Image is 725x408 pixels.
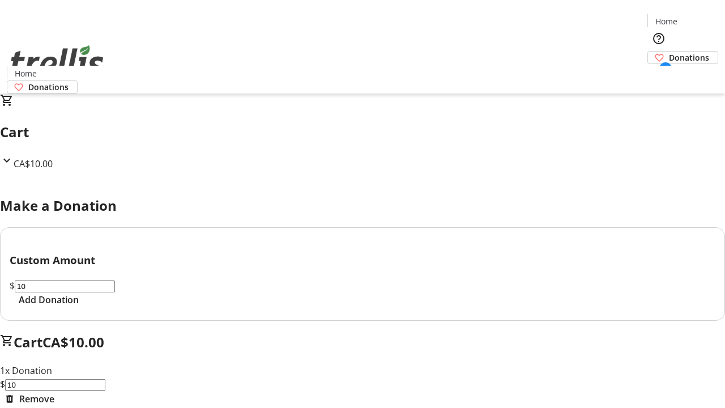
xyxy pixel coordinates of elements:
input: Donation Amount [15,280,115,292]
a: Home [648,15,684,27]
span: Remove [19,392,54,406]
button: Cart [647,64,670,87]
a: Donations [647,51,718,64]
a: Donations [7,80,78,93]
button: Help [647,27,670,50]
span: Add Donation [19,293,79,307]
img: Orient E2E Organization EVafVybPio's Logo [7,33,108,90]
span: Home [15,67,37,79]
span: CA$10.00 [14,158,53,170]
button: Add Donation [10,293,88,307]
span: Home [655,15,677,27]
span: CA$10.00 [42,333,104,351]
input: Donation Amount [5,379,105,391]
a: Home [7,67,44,79]
span: Donations [28,81,69,93]
h3: Custom Amount [10,252,715,268]
span: Donations [669,52,709,63]
span: $ [10,279,15,292]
